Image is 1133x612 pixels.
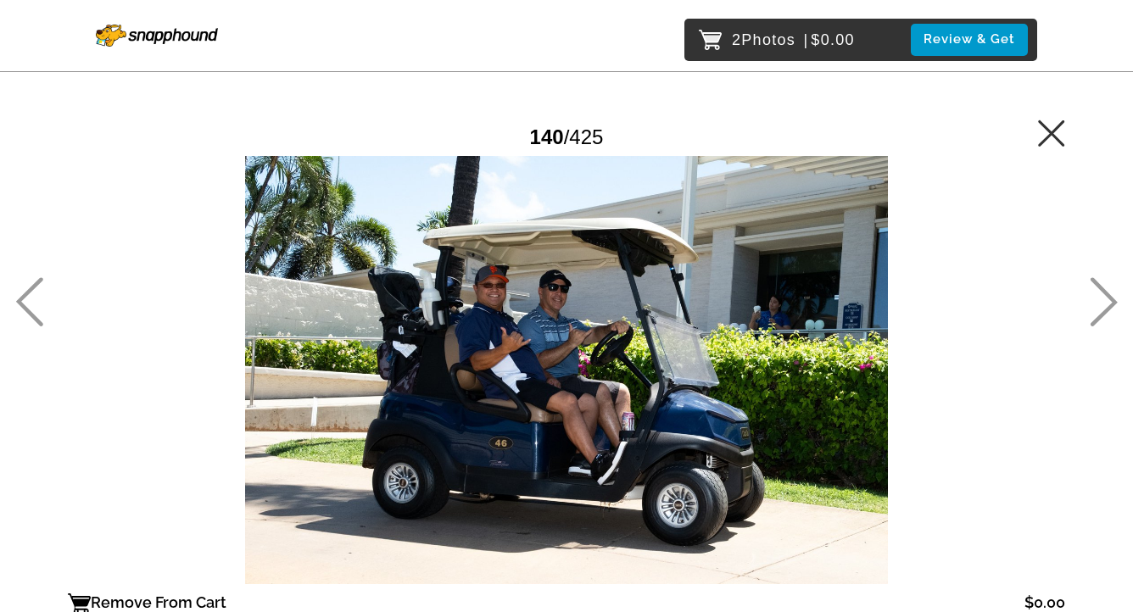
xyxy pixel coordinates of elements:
a: Review & Get [911,24,1033,55]
span: 140 [530,125,564,148]
p: 2 $0.00 [732,26,855,53]
span: 425 [569,125,603,148]
div: / [530,119,604,155]
span: Photos [741,26,795,53]
button: Review & Get [911,24,1028,55]
span: | [803,31,808,48]
img: Snapphound Logo [96,25,218,47]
